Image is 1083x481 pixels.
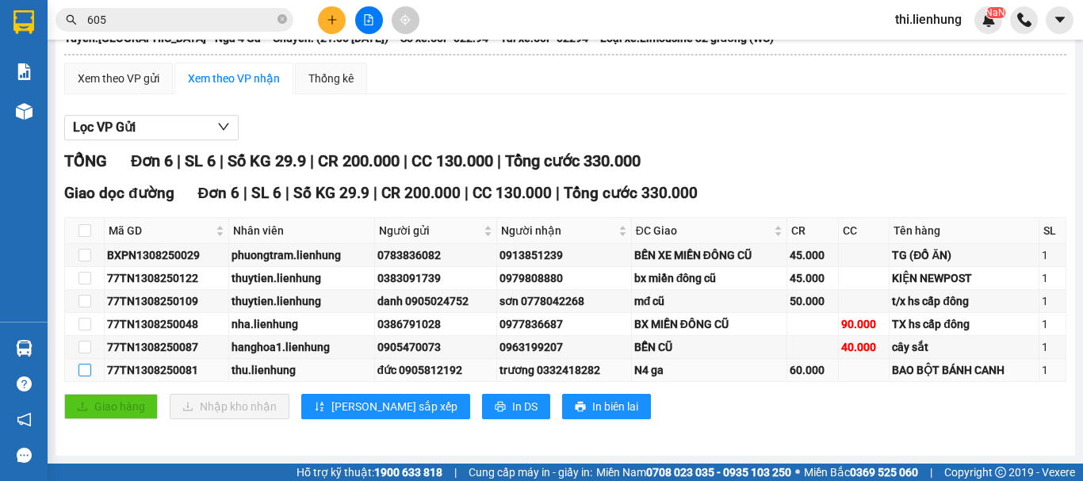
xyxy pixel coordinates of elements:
[634,361,784,379] div: N4 ga
[850,466,918,479] strong: 0369 525 060
[377,361,494,379] div: đức 0905812192
[985,7,1005,18] sup: NaN
[107,361,226,379] div: 77TN1308250081
[839,218,890,244] th: CC
[16,63,33,80] img: solution-icon
[232,246,372,264] div: phuongtram.lienhung
[16,340,33,357] img: warehouse-icon
[109,222,212,239] span: Mã GD
[497,151,501,170] span: |
[220,151,224,170] span: |
[105,336,229,359] td: 77TN1308250087
[790,246,836,264] div: 45.000
[634,338,784,356] div: BỄN CŨ
[232,292,372,310] div: thuytien.lienhung
[64,184,174,202] span: Giao dọc đường
[892,361,1036,379] div: BAO BỘT BÁNH CANH
[790,361,836,379] div: 60.000
[318,151,400,170] span: CR 200.000
[1042,315,1063,333] div: 1
[646,466,791,479] strong: 0708 023 035 - 0935 103 250
[251,184,281,202] span: SL 6
[78,70,159,87] div: Xem theo VP gửi
[377,246,494,264] div: 0783836082
[804,464,918,481] span: Miền Bắc
[229,218,375,244] th: Nhân viên
[392,6,419,34] button: aim
[301,394,470,419] button: sort-ascending[PERSON_NAME] sắp xếp
[882,10,974,29] span: thi.lienhung
[232,315,372,333] div: nha.lienhung
[505,151,641,170] span: Tổng cước 330.000
[1053,13,1067,27] span: caret-down
[7,10,143,37] span: VP 77 [GEOGRAPHIC_DATA]
[105,359,229,382] td: 77TN1308250081
[318,6,346,34] button: plus
[377,338,494,356] div: 0905470073
[377,315,494,333] div: 0386791028
[790,269,836,287] div: 45.000
[411,151,493,170] span: CC 130.000
[892,269,1036,287] div: KIỆN NEWPOST
[454,464,457,481] span: |
[1042,269,1063,287] div: 1
[892,246,1036,264] div: TG (ĐỒ ĂN)
[469,464,592,481] span: Cung cấp máy in - giấy in:
[373,184,377,202] span: |
[564,184,698,202] span: Tổng cước 330.000
[285,184,289,202] span: |
[374,466,442,479] strong: 1900 633 818
[930,464,932,481] span: |
[232,361,372,379] div: thu.lienhung
[105,290,229,313] td: 77TN1308250109
[66,14,77,25] span: search
[64,115,239,140] button: Lọc VP Gửi
[562,394,651,419] button: printerIn biên lai
[556,184,560,202] span: |
[473,184,552,202] span: CC 130.000
[177,151,181,170] span: |
[596,464,791,481] span: Miền Nam
[465,184,469,202] span: |
[107,292,226,310] div: 77TN1308250109
[131,151,173,170] span: Đơn 6
[185,151,216,170] span: SL 6
[892,292,1036,310] div: t/x hs cấp đông
[634,292,784,310] div: mđ cũ
[107,338,226,356] div: 77TN1308250087
[232,269,372,287] div: thuytien.lienhung
[16,103,33,120] img: warehouse-icon
[377,292,494,310] div: danh 0905024752
[892,338,1036,356] div: cây sắt
[6,83,107,100] strong: Sđt người gửi:
[982,13,996,27] img: icon-new-feature
[7,40,113,68] strong: Sđt:
[1042,361,1063,379] div: 1
[355,6,383,34] button: file-add
[1039,218,1066,244] th: SL
[13,10,34,34] img: logo-vxr
[634,315,784,333] div: BX MIỀN ĐÔNG CŨ
[198,184,240,202] span: Đơn 6
[499,361,629,379] div: trương 0332418282
[1046,6,1073,34] button: caret-down
[892,315,1036,333] div: TX hs cấp đông
[636,222,771,239] span: ĐC Giao
[499,315,629,333] div: 0977836687
[499,246,629,264] div: 0913851239
[277,13,287,28] span: close-circle
[7,10,143,37] strong: Văn phòng:
[499,269,629,287] div: 0979808880
[495,401,506,414] span: printer
[17,412,32,427] span: notification
[232,338,372,356] div: hanghoa1.lienhung
[105,313,229,336] td: 77TN1308250048
[107,83,189,100] span: 0862120997
[173,10,232,70] img: logo
[314,401,325,414] span: sort-ascending
[790,292,836,310] div: 50.000
[170,394,289,419] button: downloadNhập kho nhận
[17,448,32,463] span: message
[277,14,287,24] span: close-circle
[228,151,306,170] span: Số KG 29.9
